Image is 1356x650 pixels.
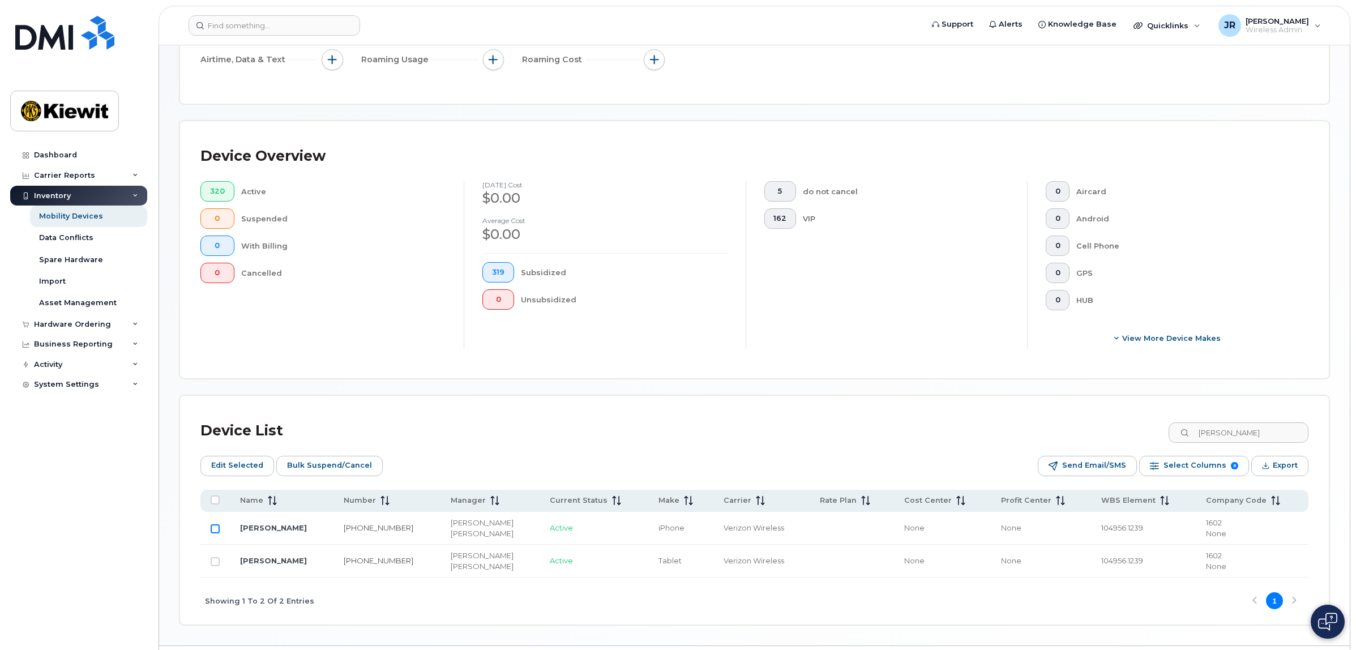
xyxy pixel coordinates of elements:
div: With Billing [241,236,446,256]
span: View More Device Makes [1122,333,1221,344]
span: 0 [1055,296,1060,305]
input: Find something... [189,15,360,36]
span: Roaming Cost [522,54,585,66]
span: Verizon Wireless [724,556,784,565]
span: 162 [773,214,786,223]
span: WBS Element [1101,495,1156,506]
button: 0 [482,289,514,310]
div: [PERSON_NAME] [451,518,529,528]
button: 0 [1046,208,1070,229]
span: None [1206,529,1226,538]
span: None [904,556,925,565]
div: Device List [200,416,283,446]
span: 0 [210,241,225,250]
button: 0 [1046,236,1070,256]
span: iPhone [658,523,685,532]
a: [PERSON_NAME] [240,523,307,532]
span: None [1206,562,1226,571]
a: [PHONE_NUMBER] [344,556,413,565]
span: Rate Plan [820,495,857,506]
div: [PERSON_NAME] [451,561,529,572]
div: do not cancel [803,181,1009,202]
button: Export [1251,456,1308,476]
span: None [1001,556,1021,565]
button: 0 [1046,181,1070,202]
span: 0 [492,295,504,304]
span: Support [942,19,973,30]
a: Alerts [981,13,1030,36]
span: 5 [773,187,786,196]
button: 0 [200,236,234,256]
span: Active [550,523,573,532]
button: Select Columns 8 [1139,456,1249,476]
button: View More Device Makes [1046,328,1290,349]
a: [PERSON_NAME] [240,556,307,565]
div: Device Overview [200,142,326,171]
button: 0 [1046,290,1070,310]
span: [PERSON_NAME] [1246,16,1309,25]
button: Page 1 [1266,592,1283,609]
div: Suspended [241,208,446,229]
button: 162 [764,208,797,229]
span: Roaming Usage [361,54,432,66]
span: Showing 1 To 2 Of 2 Entries [205,592,314,609]
button: Send Email/SMS [1038,456,1137,476]
span: Cost Center [904,495,952,506]
span: 104956.1239 [1101,523,1143,532]
span: 320 [210,187,225,196]
span: None [904,523,925,532]
div: $0.00 [482,225,727,244]
button: 320 [200,181,234,202]
span: 0 [210,268,225,277]
input: Search Device List ... [1169,422,1308,443]
span: 1602 [1206,551,1222,560]
span: Edit Selected [211,457,263,474]
span: Export [1273,457,1298,474]
span: Company Code [1206,495,1267,506]
span: Name [240,495,263,506]
span: Verizon Wireless [724,523,784,532]
button: 0 [200,263,234,283]
span: 0 [1055,241,1060,250]
div: Cell Phone [1076,236,1290,256]
span: Airtime, Data & Text [200,54,289,66]
h4: [DATE] cost [482,181,727,189]
div: Jake Regan [1210,14,1329,37]
span: Quicklinks [1147,21,1188,30]
span: 8 [1231,462,1238,469]
span: Profit Center [1001,495,1051,506]
div: Subsidized [521,262,728,283]
span: Knowledge Base [1048,19,1117,30]
div: GPS [1076,263,1290,283]
button: 319 [482,262,514,283]
div: VIP [803,208,1009,229]
span: Send Email/SMS [1062,457,1126,474]
div: $0.00 [482,189,727,208]
div: Quicklinks [1126,14,1208,37]
h4: Average cost [482,217,727,224]
button: Edit Selected [200,456,274,476]
button: 5 [764,181,797,202]
a: Knowledge Base [1030,13,1124,36]
div: Android [1076,208,1290,229]
span: Manager [451,495,486,506]
span: Tablet [658,556,682,565]
span: Active [550,556,573,565]
div: Active [241,181,446,202]
span: JR [1224,19,1235,32]
span: Number [344,495,376,506]
span: Current Status [550,495,608,506]
div: [PERSON_NAME] [451,550,529,561]
img: Open chat [1318,613,1337,631]
span: 0 [1055,214,1060,223]
span: Select Columns [1163,457,1226,474]
span: Make [658,495,679,506]
div: Cancelled [241,263,446,283]
span: Alerts [999,19,1023,30]
a: Support [924,13,981,36]
span: 0 [1055,268,1060,277]
div: Aircard [1076,181,1290,202]
span: Wireless Admin [1246,25,1309,35]
button: 0 [200,208,234,229]
span: None [1001,523,1021,532]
